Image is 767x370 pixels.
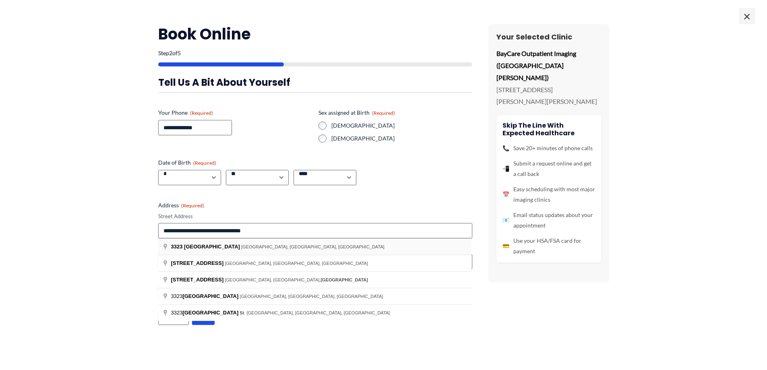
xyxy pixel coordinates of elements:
[225,261,368,266] span: [GEOGRAPHIC_DATA], [GEOGRAPHIC_DATA], [GEOGRAPHIC_DATA]
[158,24,472,44] h2: Book Online
[240,294,383,299] span: [GEOGRAPHIC_DATA], [GEOGRAPHIC_DATA], [GEOGRAPHIC_DATA]
[225,277,368,282] span: [GEOGRAPHIC_DATA], [GEOGRAPHIC_DATA],
[502,210,595,231] li: Email status updates about your appointment
[184,244,240,250] span: [GEOGRAPHIC_DATA]
[502,122,595,137] h4: Skip the line with Expected Healthcare
[331,122,472,130] label: [DEMOGRAPHIC_DATA]
[502,143,595,153] li: Save 20+ minutes of phone calls
[372,110,395,116] span: (Required)
[502,158,595,179] li: Submit a request online and get a call back
[502,236,595,256] li: Use your HSA/FSA card for payment
[158,109,312,117] label: Your Phone
[241,244,385,249] span: [GEOGRAPHIC_DATA], [GEOGRAPHIC_DATA], [GEOGRAPHIC_DATA]
[169,50,172,56] span: 2
[502,143,509,153] span: 📞
[158,159,216,167] legend: Date of Birth
[181,203,204,209] span: (Required)
[502,215,509,225] span: 📧
[171,260,224,266] span: [STREET_ADDRESS]
[318,109,395,117] legend: Sex assigned at Birth
[171,293,240,299] span: 3323
[502,189,509,200] span: 📅
[182,310,238,316] span: [GEOGRAPHIC_DATA]
[190,110,213,116] span: (Required)
[502,184,595,205] li: Easy scheduling with most major imaging clinics
[502,241,509,251] span: 💳
[182,293,238,299] span: [GEOGRAPHIC_DATA]
[158,213,472,220] label: Street Address
[496,32,601,41] h3: Your Selected Clinic
[171,244,183,250] span: 3323
[158,201,204,209] legend: Address
[496,48,601,83] p: BayCare Outpatient Imaging ([GEOGRAPHIC_DATA][PERSON_NAME])
[171,310,240,316] span: 3323
[158,76,472,89] h3: Tell us a bit about yourself
[496,84,601,107] p: [STREET_ADDRESS][PERSON_NAME][PERSON_NAME]
[193,160,216,166] span: (Required)
[240,310,390,315] span: . [GEOGRAPHIC_DATA], [GEOGRAPHIC_DATA], [GEOGRAPHIC_DATA]
[240,310,244,315] span: St
[320,277,368,282] span: [GEOGRAPHIC_DATA]
[158,50,472,56] p: Step of
[178,50,181,56] span: 5
[502,163,509,174] span: 📲
[739,8,755,24] span: ×
[331,134,472,143] label: [DEMOGRAPHIC_DATA]
[171,277,224,283] span: [STREET_ADDRESS]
